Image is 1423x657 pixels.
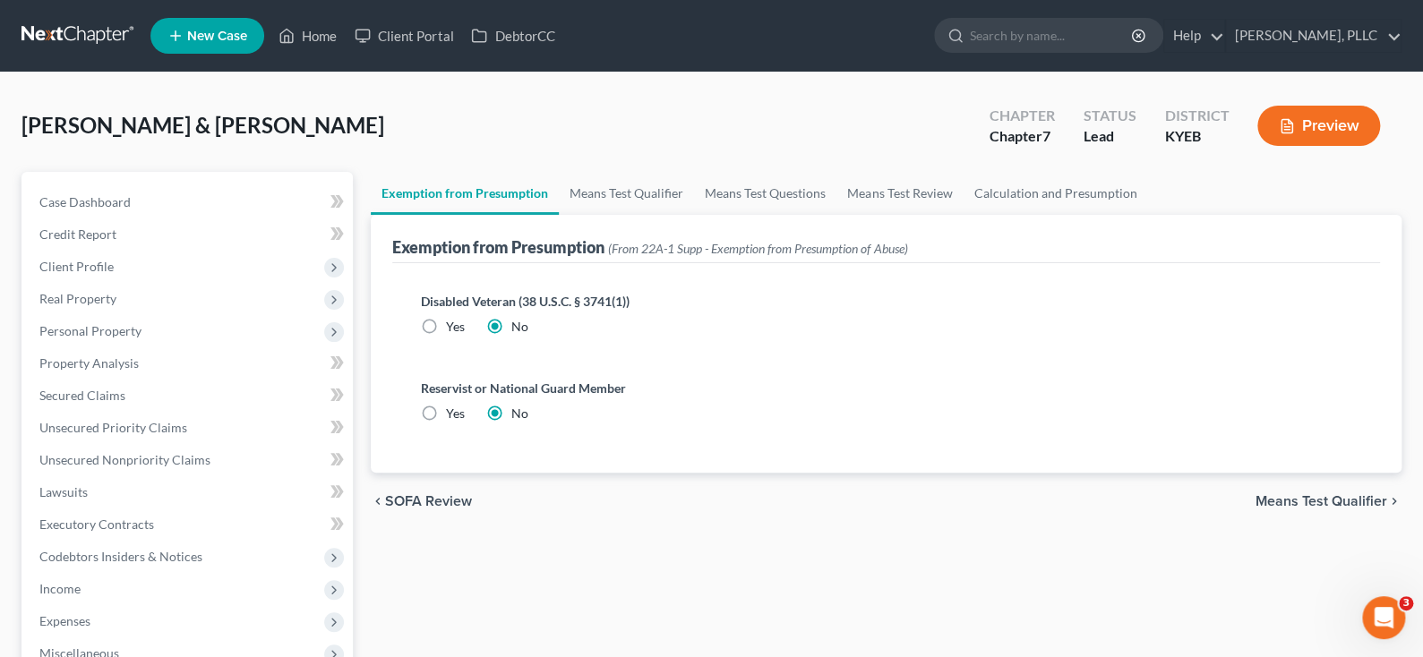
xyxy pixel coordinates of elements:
[371,494,472,508] button: chevron_left SOFA Review
[39,613,90,628] span: Expenses
[392,236,907,258] div: Exemption from Presumption
[25,412,353,444] a: Unsecured Priority Claims
[989,126,1054,147] div: Chapter
[25,444,353,476] a: Unsecured Nonpriority Claims
[39,226,116,242] span: Credit Report
[1042,127,1050,144] span: 7
[1226,20,1401,52] a: [PERSON_NAME], PLLC
[963,172,1147,215] a: Calculation and Presumption
[1256,494,1402,508] button: Means Test Qualifier chevron_right
[25,476,353,508] a: Lawsuits
[25,218,353,251] a: Credit Report
[446,319,465,334] span: Yes
[371,172,559,215] a: Exemption from Presumption
[25,347,353,380] a: Property Analysis
[39,452,210,467] span: Unsecured Nonpriority Claims
[694,172,836,215] a: Means Test Questions
[39,323,141,338] span: Personal Property
[559,172,694,215] a: Means Test Qualifier
[39,194,131,209] span: Case Dashboard
[1164,106,1229,126] div: District
[39,355,139,371] span: Property Analysis
[25,508,353,541] a: Executory Contracts
[39,259,114,274] span: Client Profile
[462,20,563,52] a: DebtorCC
[1362,596,1405,639] iframe: Intercom live chat
[836,172,963,215] a: Means Test Review
[39,549,202,564] span: Codebtors Insiders & Notices
[39,484,88,499] span: Lawsuits
[608,241,907,256] span: (From 22A-1 Supp - Exemption from Presumption of Abuse)
[511,319,528,334] span: No
[371,494,385,508] i: chevron_left
[187,30,247,43] span: New Case
[39,581,81,596] span: Income
[1387,494,1402,508] i: chevron_right
[1257,106,1380,146] button: Preview
[421,379,1351,397] label: Reservist or National Guard Member
[39,388,125,403] span: Secured Claims
[39,420,187,435] span: Unsecured Priority Claims
[421,292,1351,311] label: Disabled Veteran (38 U.S.C. § 3741(1))
[1399,596,1413,610] span: 3
[1083,126,1136,147] div: Lead
[39,516,154,532] span: Executory Contracts
[511,405,528,421] span: No
[21,112,384,138] span: [PERSON_NAME] & [PERSON_NAME]
[39,291,116,306] span: Real Property
[970,19,1134,52] input: Search by name...
[1164,126,1229,147] div: KYEB
[385,494,472,508] span: SOFA Review
[346,20,462,52] a: Client Portal
[1164,20,1224,52] a: Help
[446,405,465,421] span: Yes
[1083,106,1136,126] div: Status
[989,106,1054,126] div: Chapter
[1256,494,1387,508] span: Means Test Qualifier
[270,20,346,52] a: Home
[25,186,353,218] a: Case Dashboard
[25,380,353,412] a: Secured Claims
